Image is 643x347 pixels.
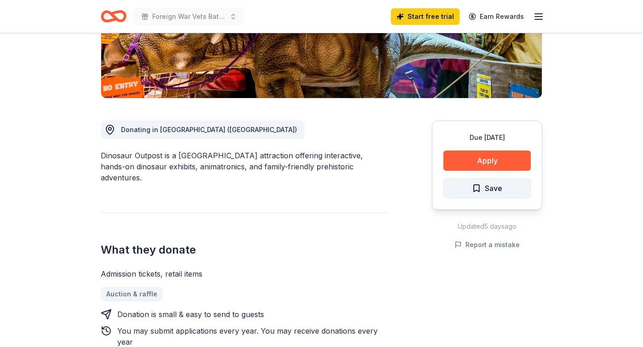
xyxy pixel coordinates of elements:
a: Auction & raffle [101,287,163,301]
button: Save [443,178,531,198]
div: Due [DATE] [443,132,531,143]
button: Report a mistake [454,239,520,250]
span: Donating in [GEOGRAPHIC_DATA] ([GEOGRAPHIC_DATA]) [121,126,297,133]
div: Donation is small & easy to send to guests [117,309,264,320]
div: Updated 5 days ago [432,221,542,232]
a: Earn Rewards [463,8,529,25]
div: Dinosaur Outpost is a [GEOGRAPHIC_DATA] attraction offering interactive, hands-on dinosaur exhibi... [101,150,388,183]
div: Admission tickets, retail items [101,268,388,279]
span: Foreign War Vets Battleship Poker Run Fundraiser [152,11,226,22]
button: Foreign War Vets Battleship Poker Run Fundraiser [134,7,244,26]
a: Home [101,6,126,27]
h2: What they donate [101,243,388,257]
button: Apply [443,150,531,171]
a: Start free trial [391,8,459,25]
span: Save [485,182,502,194]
